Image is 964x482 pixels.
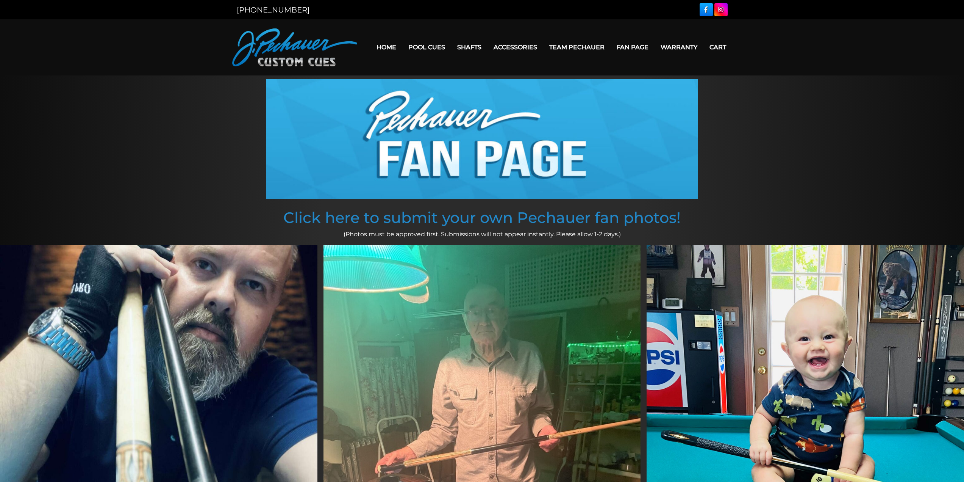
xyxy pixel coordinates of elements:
a: Cart [703,38,732,57]
a: Click here to submit your own Pechauer fan photos! [283,208,681,227]
a: Shafts [451,38,487,57]
a: Team Pechauer [543,38,611,57]
a: [PHONE_NUMBER] [237,5,309,14]
a: Home [370,38,402,57]
a: Pool Cues [402,38,451,57]
a: Warranty [655,38,703,57]
img: Pechauer Custom Cues [232,28,357,66]
a: Accessories [487,38,543,57]
a: Fan Page [611,38,655,57]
